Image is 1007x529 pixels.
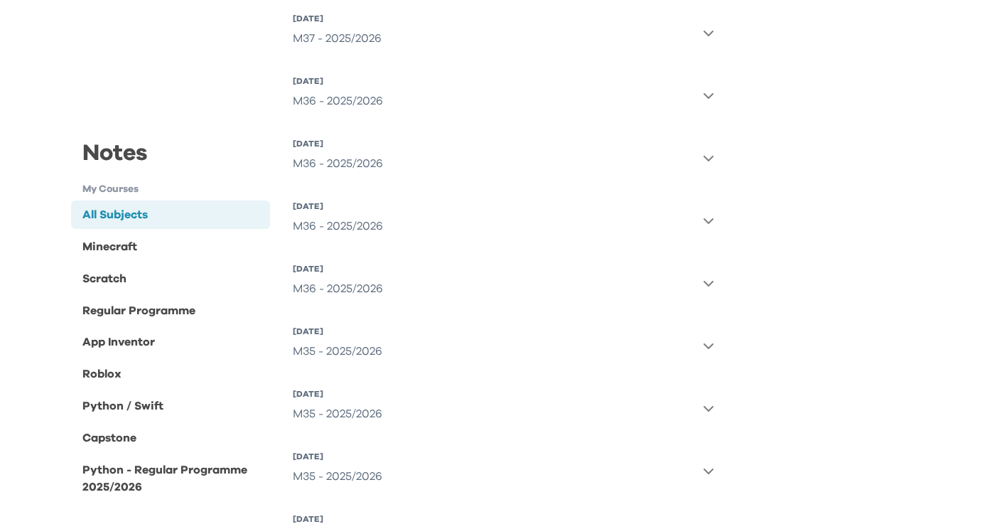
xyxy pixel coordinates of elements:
[293,274,383,303] div: M36 - 2025/2026
[293,383,714,434] button: [DATE]M35 - 2025/2026
[293,24,382,53] div: M37 - 2025/2026
[82,182,271,197] h1: My Courses
[293,263,383,274] div: [DATE]
[293,13,382,24] div: [DATE]
[82,301,195,319] div: Regular Programme
[293,326,382,337] div: [DATE]
[293,70,714,121] button: [DATE]M36 - 2025/2026
[82,269,126,287] div: Scratch
[293,451,382,462] div: [DATE]
[293,87,383,115] div: M36 - 2025/2026
[293,201,383,212] div: [DATE]
[293,149,383,178] div: M36 - 2025/2026
[293,320,714,371] button: [DATE]M35 - 2025/2026
[82,238,137,255] div: Minecraft
[82,429,136,446] div: Capstone
[293,212,383,240] div: M36 - 2025/2026
[293,138,383,149] div: [DATE]
[293,445,714,496] button: [DATE]M35 - 2025/2026
[82,206,148,223] div: All Subjects
[293,257,714,309] button: [DATE]M36 - 2025/2026
[293,75,383,87] div: [DATE]
[82,397,163,415] div: Python / Swift
[82,365,122,383] div: Roblox
[293,132,714,183] button: [DATE]M36 - 2025/2026
[293,337,382,365] div: M35 - 2025/2026
[293,462,382,491] div: M35 - 2025/2026
[71,137,271,182] div: Notes
[293,388,382,400] div: [DATE]
[293,513,382,525] div: [DATE]
[293,195,714,246] button: [DATE]M36 - 2025/2026
[82,333,155,351] div: App Inventor
[293,400,382,428] div: M35 - 2025/2026
[293,7,714,58] button: [DATE]M37 - 2025/2026
[82,461,265,495] div: Python - Regular Programme 2025/2026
